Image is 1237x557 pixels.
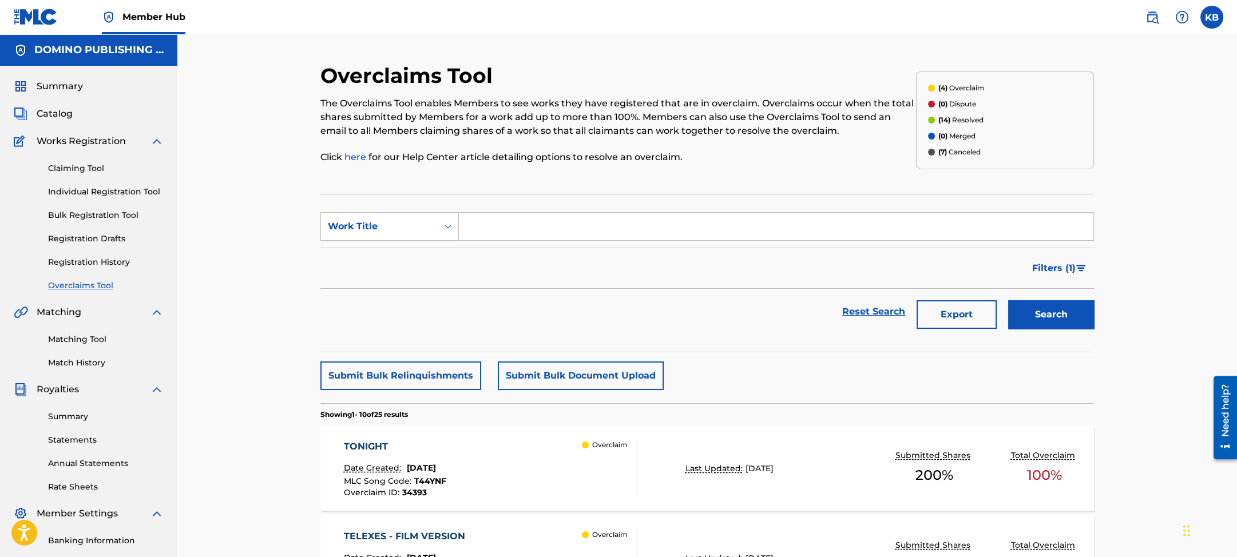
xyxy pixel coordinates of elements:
[14,507,27,520] img: Member Settings
[48,481,164,493] a: Rate Sheets
[48,411,164,423] a: Summary
[1145,10,1159,24] img: search
[48,186,164,198] a: Individual Registration Tool
[592,440,628,450] p: Overclaim
[34,43,164,57] h5: DOMINO PUBLISHING COMPANY
[938,131,976,141] p: Merged
[14,43,27,57] img: Accounts
[746,463,774,474] span: [DATE]
[1175,10,1189,24] img: help
[14,107,73,121] a: CatalogCatalog
[48,209,164,221] a: Bulk Registration Tool
[344,530,471,543] div: TELEXES - FILM VERSION
[48,162,164,174] a: Claiming Tool
[414,476,446,486] span: T44YNF
[37,134,126,148] span: Works Registration
[1141,6,1164,29] a: Public Search
[1180,502,1237,557] iframe: Chat Widget
[150,134,164,148] img: expand
[1011,449,1078,461] p: Total Overclaim
[48,333,164,345] a: Matching Tool
[150,305,164,319] img: expand
[37,507,118,520] span: Member Settings
[1076,265,1086,272] img: filter
[150,383,164,396] img: expand
[344,476,414,486] span: MLC Song Code :
[938,115,984,125] p: Resolved
[1025,254,1094,283] button: Filters (1)
[14,9,58,25] img: MLC Logo
[328,220,431,233] div: Work Title
[14,79,27,93] img: Summary
[938,116,950,124] span: (14)
[1200,6,1223,29] div: User Menu
[48,280,164,292] a: Overclaims Tool
[344,462,404,474] p: Date Created:
[14,305,28,319] img: Matching
[938,148,947,156] span: (7)
[498,361,664,390] button: Submit Bulk Document Upload
[14,107,27,121] img: Catalog
[1027,465,1062,486] span: 100 %
[320,425,1094,511] a: TONIGHTDate Created:[DATE]MLC Song Code:T44YNFOverclaim ID:34393 OverclaimLast Updated:[DATE]Subm...
[320,97,916,138] p: The Overclaims Tool enables Members to see works they have registered that are in overclaim. Over...
[320,361,481,390] button: Submit Bulk Relinquishments
[1032,261,1076,275] span: Filters ( 1 )
[320,212,1094,335] form: Search Form
[320,409,408,420] p: Showing 1 - 10 of 25 results
[48,256,164,268] a: Registration History
[685,463,746,475] p: Last Updated:
[102,10,116,24] img: Top Rightsholder
[344,152,368,162] a: here
[48,357,164,369] a: Match History
[37,107,73,121] span: Catalog
[37,305,81,319] span: Matching
[917,300,997,329] button: Export
[344,440,446,453] div: TONIGHT
[48,457,164,470] a: Annual Statements
[344,487,402,498] span: Overclaim ID :
[938,132,947,140] span: (0)
[895,539,973,551] p: Submitted Shares
[938,83,947,92] span: (4)
[938,99,976,109] p: Dispute
[14,134,29,148] img: Works Registration
[1008,300,1094,329] button: Search
[14,79,83,93] a: SummarySummary
[37,79,83,93] span: Summary
[14,383,27,396] img: Royalties
[1171,6,1194,29] div: Help
[48,535,164,547] a: Banking Information
[320,63,498,89] h2: Overclaims Tool
[895,449,973,461] p: Submitted Shares
[938,100,947,108] span: (0)
[150,507,164,520] img: expand
[1011,539,1078,551] p: Total Overclaim
[592,530,628,540] p: Overclaim
[915,465,953,486] span: 200 %
[402,487,427,498] span: 34393
[407,463,436,473] span: [DATE]
[48,233,164,245] a: Registration Drafts
[836,299,911,324] a: Reset Search
[938,83,985,93] p: Overclaim
[320,150,916,164] p: Click for our Help Center article detailing options to resolve an overclaim.
[938,147,981,157] p: Canceled
[1183,514,1190,548] div: Drag
[37,383,79,396] span: Royalties
[122,10,185,23] span: Member Hub
[48,434,164,446] a: Statements
[1205,372,1237,464] iframe: Resource Center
